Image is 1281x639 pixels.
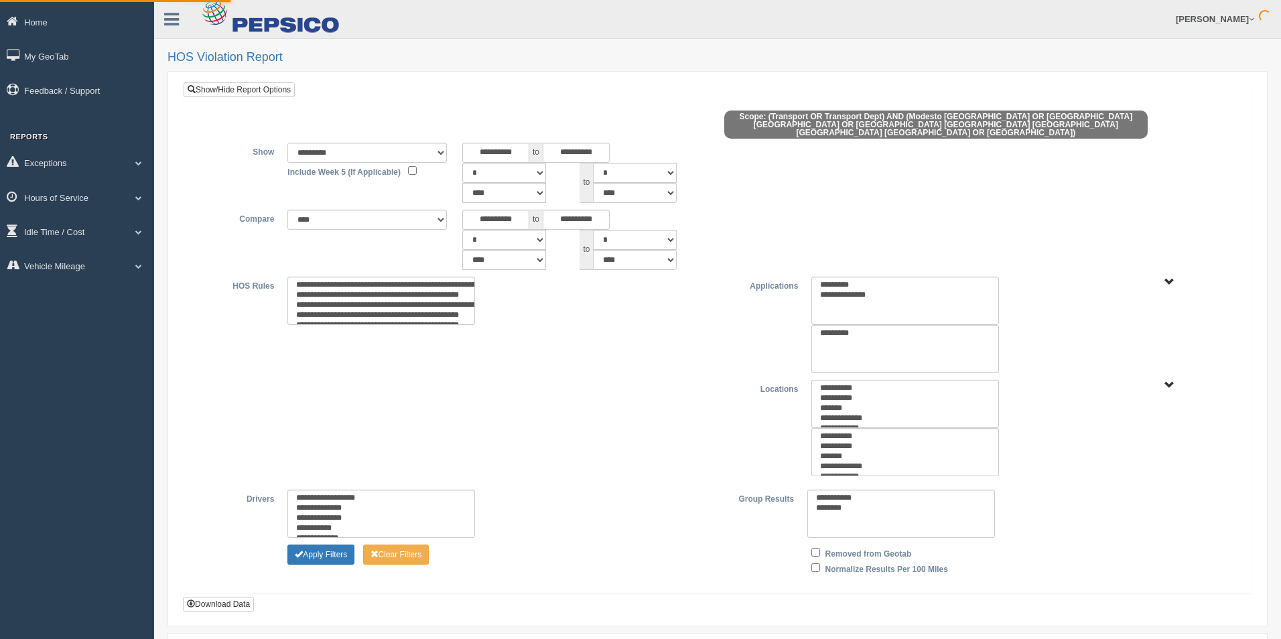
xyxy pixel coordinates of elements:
label: Normalize Results Per 100 Miles [825,560,948,576]
label: Drivers [194,490,281,506]
button: Change Filter Options [363,545,429,565]
span: to [580,230,593,270]
label: Show [194,143,281,159]
span: to [529,143,543,163]
span: to [580,163,593,203]
span: to [529,210,543,230]
label: Include Week 5 (If Applicable) [287,163,401,179]
h2: HOS Violation Report [167,51,1268,64]
span: Scope: (Transport OR Transport Dept) AND (Modesto [GEOGRAPHIC_DATA] OR [GEOGRAPHIC_DATA] [GEOGRAP... [724,111,1148,139]
label: HOS Rules [194,277,281,293]
label: Removed from Geotab [825,545,912,561]
label: Group Results [714,490,801,506]
label: Compare [194,210,281,226]
button: Download Data [183,597,254,612]
button: Change Filter Options [287,545,354,565]
label: Locations [718,380,805,396]
label: Applications [718,277,805,293]
a: Show/Hide Report Options [184,82,295,97]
